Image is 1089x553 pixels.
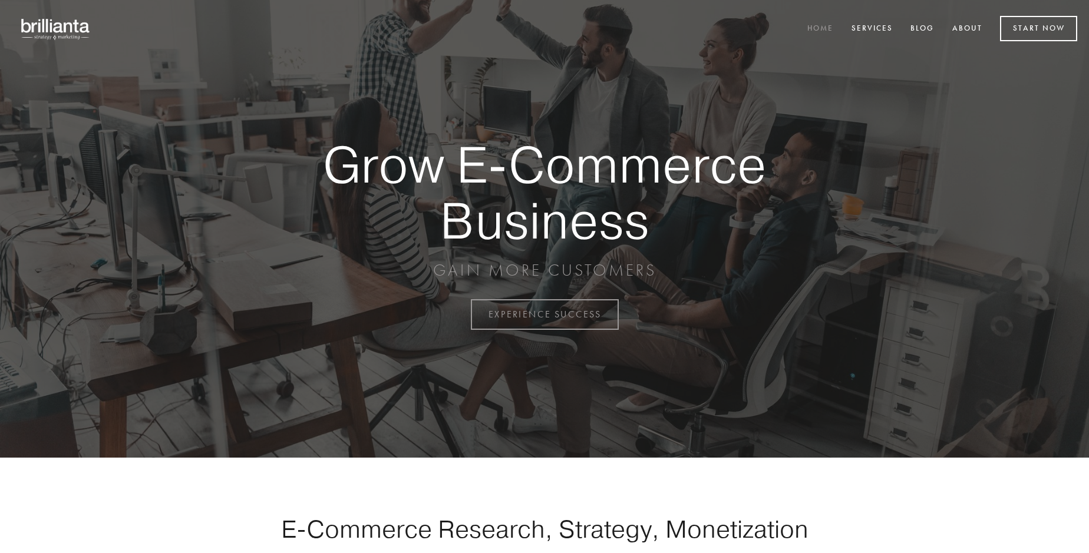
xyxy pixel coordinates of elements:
a: About [945,19,990,39]
a: EXPERIENCE SUCCESS [471,299,619,330]
a: Start Now [1000,16,1077,41]
strong: Grow E-Commerce Business [282,137,807,248]
p: GAIN MORE CUSTOMERS [282,260,807,281]
a: Home [800,19,841,39]
a: Blog [903,19,942,39]
img: brillianta - research, strategy, marketing [12,12,100,46]
a: Services [844,19,900,39]
h1: E-Commerce Research, Strategy, Monetization [244,514,845,544]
